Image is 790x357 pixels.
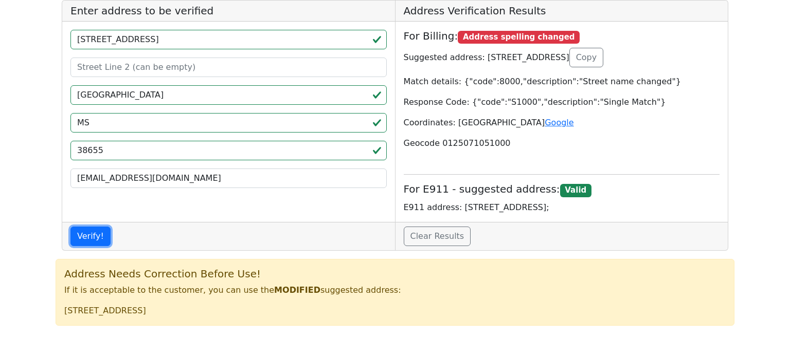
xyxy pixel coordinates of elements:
[404,48,720,67] p: Suggested address: [STREET_ADDRESS]
[404,30,720,44] h5: For Billing:
[569,48,604,67] button: Copy
[62,1,395,22] h5: Enter address to be verified
[64,305,726,317] p: [STREET_ADDRESS]
[70,227,111,246] button: Verify!
[458,31,580,44] span: Address spelling changed
[560,184,591,197] span: Valid
[404,201,720,214] p: E911 address: [STREET_ADDRESS];
[274,285,320,295] b: MODIFIED
[70,30,387,49] input: Street Line 1
[396,1,728,22] h5: Address Verification Results
[70,58,387,77] input: Street Line 2 (can be empty)
[70,141,387,160] input: ZIP code 5 or 5+4
[404,76,720,88] p: Match details: {"code":8000,"description":"Street name changed"}
[404,227,471,246] a: Clear Results
[70,113,387,133] input: 2-Letter State
[545,118,573,127] a: Google
[70,85,387,105] input: City
[64,268,726,280] h5: Address Needs Correction Before Use!
[404,117,720,129] p: Coordinates: [GEOGRAPHIC_DATA]
[70,168,387,188] input: Your Email
[64,284,726,296] p: If it is acceptable to the customer, you can use the suggested address:
[404,96,720,108] p: Response Code: {"code":"S1000","description":"Single Match"}
[404,137,720,149] p: Geocode 0125071051000
[404,183,720,197] h5: For E911 - suggested address:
